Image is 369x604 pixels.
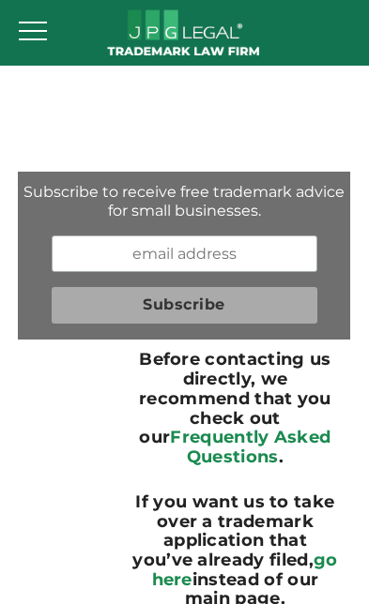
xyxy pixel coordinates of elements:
[92,5,277,59] img: JPG Legal
[92,5,277,67] a: JPG Legal
[131,350,340,466] ul: Before contacting us directly, we recommend that you check out our .
[52,235,317,272] input: email address
[52,287,317,324] input: Subscribe
[18,183,350,222] div: Subscribe to receive free trademark advice for small businesses.
[170,427,331,467] a: Frequently Asked Questions
[152,550,338,590] a: go here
